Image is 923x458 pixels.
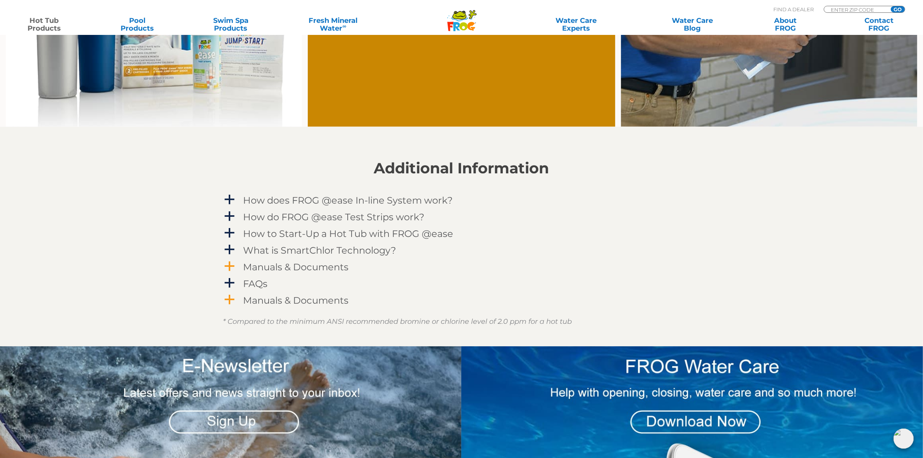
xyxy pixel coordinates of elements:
h4: Manuals & Documents [243,295,349,306]
span: a [224,227,236,239]
input: Zip Code Form [830,6,882,13]
h4: FAQs [243,278,268,289]
a: a FAQs [223,277,700,291]
a: a How do FROG @ease Test Strips work? [223,210,700,224]
span: a [224,244,236,256]
a: a Manuals & Documents [223,260,700,274]
em: * Compared to the minimum ANSI recommended bromine or chlorine level of 2.0 ppm for a hot tub [223,317,572,326]
span: a [224,277,236,289]
a: PoolProducts [101,17,174,32]
a: AboutFROG [749,17,822,32]
h4: What is SmartChlor Technology? [243,245,397,256]
a: Swim SpaProducts [195,17,267,32]
sup: ∞ [343,23,347,29]
h4: How to Start-Up a Hot Tub with FROG @ease [243,228,454,239]
span: a [224,294,236,306]
h2: Additional Information [223,160,700,177]
a: ContactFROG [843,17,915,32]
span: a [224,261,236,272]
input: GO [891,6,905,12]
span: a [224,194,236,206]
a: a Manuals & Documents [223,293,700,308]
p: Find A Dealer [773,6,814,13]
span: a [224,211,236,222]
h4: How does FROG @ease In-line System work? [243,195,453,206]
a: Water CareBlog [656,17,728,32]
a: Hot TubProducts [8,17,80,32]
a: Fresh MineralWater∞ [288,17,378,32]
a: Water CareExperts [517,17,635,32]
a: a How to Start-Up a Hot Tub with FROG @ease [223,226,700,241]
img: openIcon [894,429,914,449]
a: a What is SmartChlor Technology? [223,243,700,258]
a: a How does FROG @ease In-line System work? [223,193,700,207]
h4: How do FROG @ease Test Strips work? [243,212,425,222]
h4: Manuals & Documents [243,262,349,272]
